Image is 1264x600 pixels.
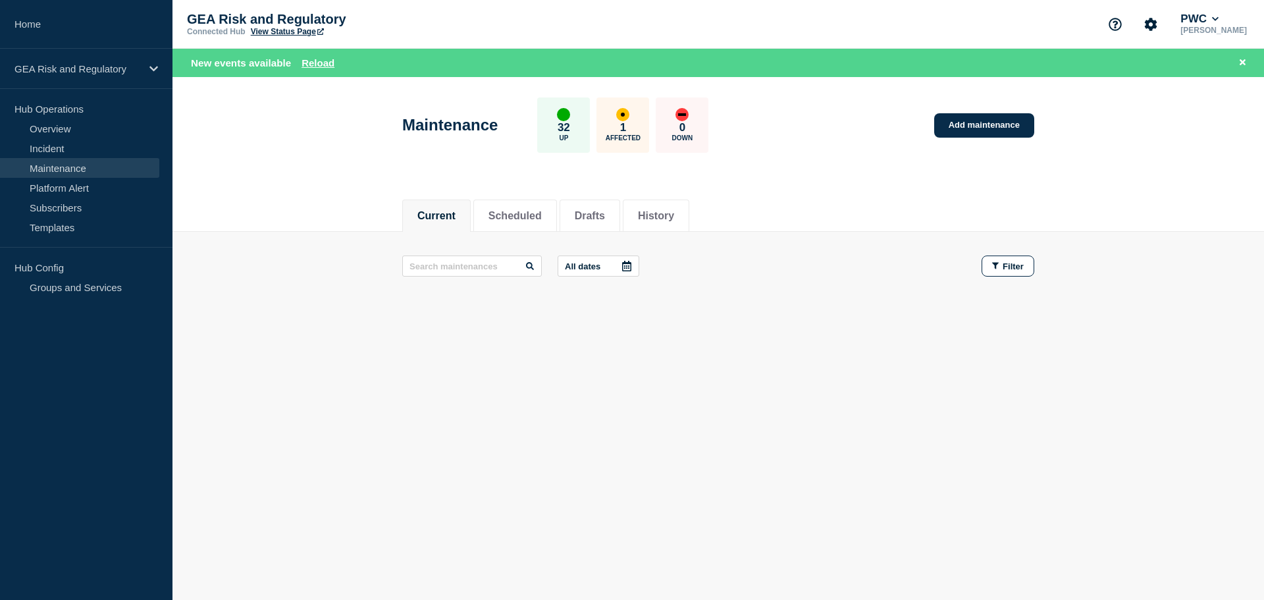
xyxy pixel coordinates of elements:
p: GEA Risk and Regulatory [187,12,450,27]
p: 0 [679,121,685,134]
button: PWC [1178,13,1221,26]
p: GEA Risk and Regulatory [14,63,141,74]
p: Connected Hub [187,27,246,36]
span: New events available [191,57,291,68]
div: up [557,108,570,121]
button: All dates [558,256,639,277]
button: History [638,210,674,222]
button: Account settings [1137,11,1165,38]
input: Search maintenances [402,256,542,277]
button: Drafts [575,210,605,222]
div: down [675,108,689,121]
a: View Status Page [251,27,324,36]
button: Scheduled [488,210,542,222]
p: Down [672,134,693,142]
h1: Maintenance [402,116,498,134]
button: Current [417,210,456,222]
p: [PERSON_NAME] [1178,26,1250,35]
p: 32 [558,121,570,134]
p: 1 [620,121,626,134]
div: affected [616,108,629,121]
p: All dates [565,261,600,271]
p: Affected [606,134,641,142]
a: Add maintenance [934,113,1034,138]
button: Filter [982,256,1034,277]
p: Up [559,134,568,142]
button: Reload [302,57,334,68]
span: Filter [1003,261,1024,271]
button: Support [1101,11,1129,38]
